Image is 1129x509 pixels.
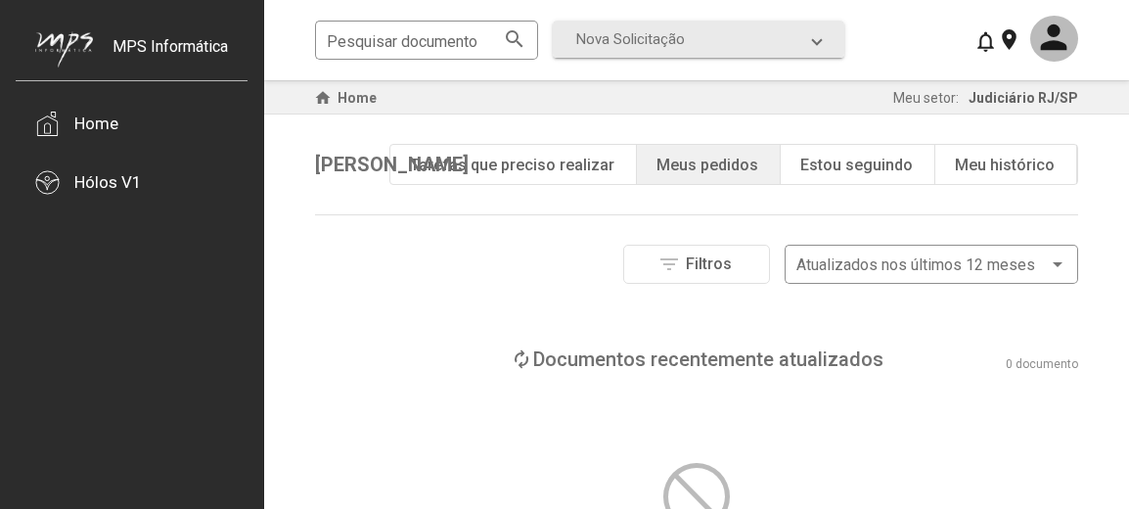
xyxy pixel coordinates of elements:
mat-icon: home [311,86,335,110]
mat-icon: location_on [997,27,1020,51]
button: Filtros [623,245,770,284]
div: Home [74,114,118,133]
mat-icon: filter_list [657,253,681,276]
mat-expansion-panel-header: Nova Solicitação [553,21,844,58]
span: Filtros [686,254,732,273]
span: Atualizados nos últimos 12 meses [796,255,1035,274]
div: Meu histórico [955,156,1055,174]
img: mps-image-cropped.png [35,31,93,68]
span: Meu setor: [893,90,959,106]
div: 0 documento [1006,357,1078,371]
span: Home [338,90,377,106]
div: Tarefas que preciso realizar [410,156,614,174]
div: Estou seguindo [800,156,913,174]
span: Nova Solicitação [576,30,685,48]
span: Judiciário RJ/SP [969,90,1078,106]
mat-icon: search [503,26,526,50]
div: Documentos recentemente atualizados [533,347,883,371]
div: Hólos V1 [74,172,142,192]
div: MPS Informática [113,37,228,86]
span: [PERSON_NAME] [315,153,469,176]
mat-icon: loop [510,347,533,371]
div: Meus pedidos [656,156,758,174]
